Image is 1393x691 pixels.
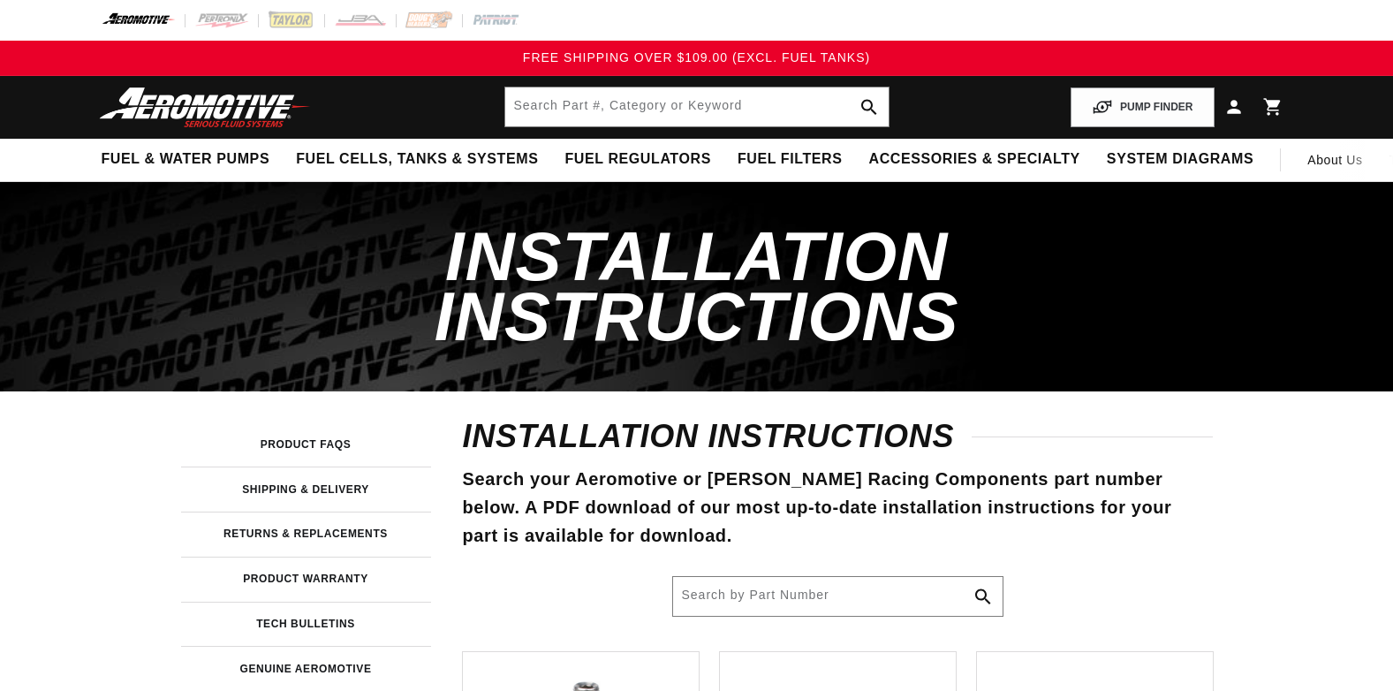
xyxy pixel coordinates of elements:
[102,150,270,169] span: Fuel & Water Pumps
[564,150,710,169] span: Fuel Regulators
[850,87,889,126] button: search button
[283,139,551,180] summary: Fuel Cells, Tanks & Systems
[869,150,1080,169] span: Accessories & Specialty
[1294,139,1375,181] a: About Us
[856,139,1094,180] summary: Accessories & Specialty
[523,50,870,65] span: FREE SHIPPING OVER $109.00 (EXCL. FUEL TANKS)
[95,87,315,128] img: Aeromotive
[724,139,856,180] summary: Fuel Filters
[738,150,843,169] span: Fuel Filters
[1107,150,1253,169] span: System Diagrams
[463,469,1172,545] span: Search your Aeromotive or [PERSON_NAME] Racing Components part number below. A PDF download of ou...
[551,139,723,180] summary: Fuel Regulators
[296,150,538,169] span: Fuel Cells, Tanks & Systems
[505,87,889,126] input: Search by Part Number, Category or Keyword
[88,139,284,180] summary: Fuel & Water Pumps
[964,577,1003,616] button: Search Part #, Category or Keyword
[463,422,1213,451] h2: installation instructions
[1071,87,1214,127] button: PUMP FINDER
[673,577,1003,616] input: Search Part #, Category or Keyword
[1094,139,1267,180] summary: System Diagrams
[1307,153,1362,167] span: About Us
[435,217,959,355] span: Installation Instructions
